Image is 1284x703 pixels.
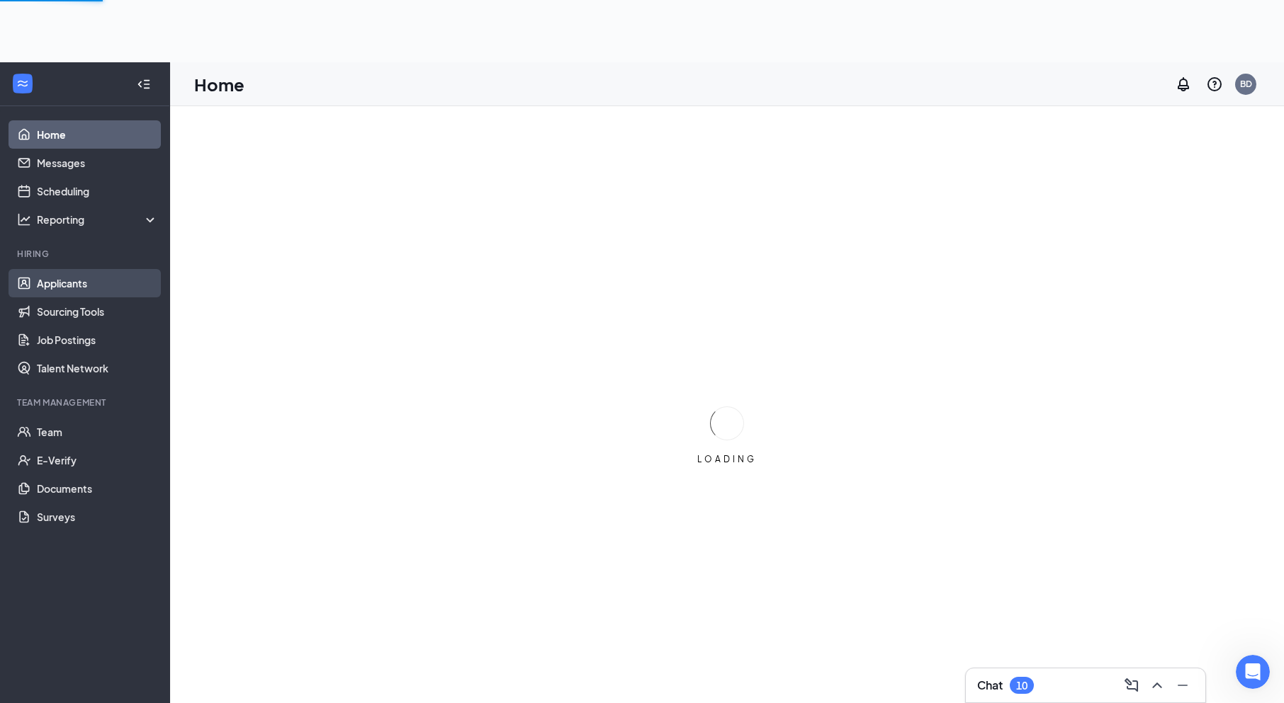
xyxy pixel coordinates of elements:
svg: QuestionInfo [1206,76,1223,93]
a: Documents [37,474,158,503]
a: Applicants [37,269,158,297]
a: Surveys [37,503,158,531]
svg: Analysis [17,212,31,227]
a: E-Verify [37,446,158,474]
button: ChevronUp [1146,674,1168,697]
svg: ChevronUp [1149,677,1166,694]
a: Scheduling [37,177,158,205]
div: Hiring [17,248,155,260]
h3: Chat [977,678,1003,693]
iframe: Intercom live chat [1236,655,1270,689]
a: Talent Network [37,354,158,382]
svg: Minimize [1174,677,1191,694]
svg: Notifications [1175,76,1192,93]
div: LOADING [692,453,762,465]
svg: WorkstreamLogo [16,76,30,91]
div: 10 [1016,680,1027,692]
svg: Collapse [137,77,151,91]
svg: ComposeMessage [1123,677,1140,694]
div: Reporting [37,212,159,227]
button: ComposeMessage [1120,674,1143,697]
div: BD [1240,78,1252,90]
button: Minimize [1171,674,1194,697]
a: Sourcing Tools [37,297,158,326]
a: Job Postings [37,326,158,354]
h1: Home [194,72,244,96]
a: Home [37,120,158,149]
a: Messages [37,149,158,177]
div: Team Management [17,396,155,408]
a: Team [37,418,158,446]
